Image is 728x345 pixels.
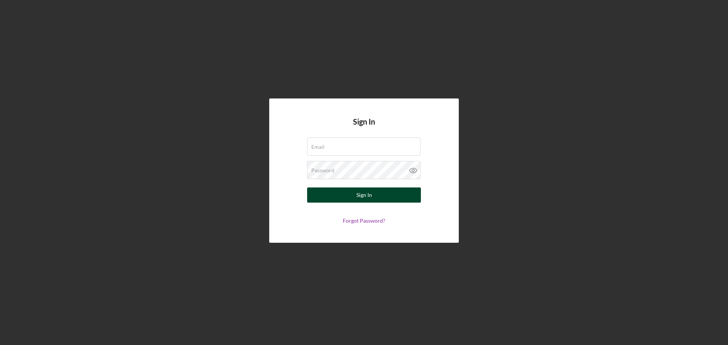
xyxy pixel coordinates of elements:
[353,117,375,137] h4: Sign In
[307,187,421,203] button: Sign In
[343,217,385,224] a: Forgot Password?
[311,167,334,173] label: Password
[311,144,325,150] label: Email
[356,187,372,203] div: Sign In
